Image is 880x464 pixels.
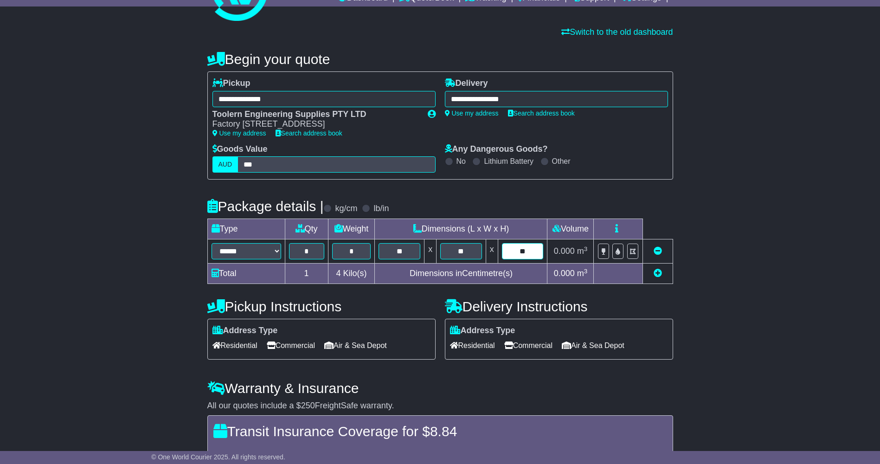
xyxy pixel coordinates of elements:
a: Use my address [445,110,499,117]
span: © One World Courier 2025. All rights reserved. [151,453,285,461]
h4: Warranty & Insurance [207,380,673,396]
a: Switch to the old dashboard [561,27,673,37]
div: All our quotes include a $ FreightSafe warranty. [207,401,673,411]
h4: Delivery Instructions [445,299,673,314]
span: Air & Sea Depot [562,338,624,353]
td: Dimensions (L x W x H) [375,219,547,239]
td: Kilo(s) [328,264,375,284]
label: AUD [212,156,238,173]
span: Residential [450,338,495,353]
span: 4 [336,269,340,278]
h4: Begin your quote [207,52,673,67]
h4: Pickup Instructions [207,299,436,314]
span: 250 [301,401,315,410]
div: Toolern Engineering Supplies PTY LTD [212,110,418,120]
div: Factory [STREET_ADDRESS] [212,119,418,129]
td: 1 [285,264,328,284]
label: Any Dangerous Goods? [445,144,548,155]
label: Address Type [450,326,515,336]
span: Commercial [504,338,552,353]
td: x [486,239,498,264]
label: Goods Value [212,144,268,155]
td: Volume [547,219,594,239]
td: Qty [285,219,328,239]
h4: Package details | [207,199,324,214]
td: Dimensions in Centimetre(s) [375,264,547,284]
span: 0.000 [554,246,575,256]
label: Lithium Battery [484,157,533,166]
td: Weight [328,219,375,239]
span: m [577,246,588,256]
a: Add new item [654,269,662,278]
label: Pickup [212,78,251,89]
span: 8.84 [430,424,457,439]
a: Remove this item [654,246,662,256]
span: Commercial [267,338,315,353]
a: Use my address [212,129,266,137]
label: No [456,157,466,166]
label: Other [552,157,571,166]
td: Total [207,264,285,284]
label: lb/in [373,204,389,214]
span: Residential [212,338,257,353]
label: Delivery [445,78,488,89]
h4: Transit Insurance Coverage for $ [213,424,667,439]
span: m [577,269,588,278]
label: kg/cm [335,204,357,214]
a: Search address book [276,129,342,137]
span: Air & Sea Depot [324,338,387,353]
label: Address Type [212,326,278,336]
span: 0.000 [554,269,575,278]
a: Search address book [508,110,575,117]
td: Type [207,219,285,239]
sup: 3 [584,268,588,275]
td: x [424,239,437,264]
sup: 3 [584,245,588,252]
